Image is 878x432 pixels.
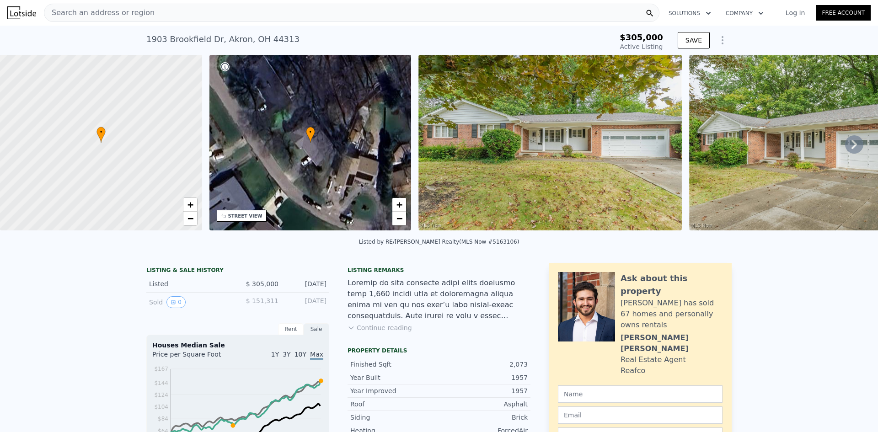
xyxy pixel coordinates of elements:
tspan: $144 [154,380,168,386]
a: Zoom out [392,212,406,225]
span: $ 151,311 [246,297,278,304]
div: Real Estate Agent [621,354,686,365]
a: Zoom in [183,198,197,212]
div: STREET VIEW [228,213,262,219]
a: Log In [775,8,816,17]
div: 2,073 [439,360,528,369]
a: Free Account [816,5,871,21]
div: 1903 Brookfield Dr , Akron , OH 44313 [146,33,300,46]
div: Listed [149,279,230,288]
div: Rent [278,323,304,335]
button: Company [718,5,771,21]
div: Price per Square Foot [152,350,238,364]
div: [DATE] [286,296,327,308]
a: Zoom out [183,212,197,225]
span: + [187,199,193,210]
div: Listing remarks [348,267,530,274]
button: SAVE [678,32,710,48]
input: Name [558,385,723,403]
tspan: $167 [154,366,168,372]
button: View historical data [166,296,186,308]
a: Zoom in [392,198,406,212]
div: • [306,127,315,143]
div: 1957 [439,373,528,382]
div: 1957 [439,386,528,395]
span: 10Y [294,351,306,358]
div: Property details [348,347,530,354]
div: Houses Median Sale [152,341,323,350]
span: $305,000 [620,32,663,42]
button: Show Options [713,31,732,49]
img: Lotside [7,6,36,19]
div: Listed by RE/[PERSON_NAME] Realty (MLS Now #5163106) [359,239,519,245]
span: 1Y [271,351,279,358]
div: Sold [149,296,230,308]
div: Brick [439,413,528,422]
div: Ask about this property [621,272,723,298]
div: Sale [304,323,329,335]
div: Asphalt [439,400,528,409]
div: [PERSON_NAME] [PERSON_NAME] [621,332,723,354]
button: Solutions [661,5,718,21]
span: • [96,128,106,136]
div: Year Improved [350,386,439,395]
tspan: $104 [154,404,168,410]
div: Loremip do sita consecte adipi elits doeiusmo temp 1,660 incidi utla et doloremagna aliqua enima ... [348,277,530,321]
div: [DATE] [286,279,327,288]
div: LISTING & SALE HISTORY [146,267,329,276]
div: Finished Sqft [350,360,439,369]
span: + [396,199,402,210]
span: Search an address or region [44,7,155,18]
input: Email [558,406,723,424]
div: Roof [350,400,439,409]
div: • [96,127,106,143]
span: Max [310,351,323,360]
div: Siding [350,413,439,422]
div: Year Built [350,373,439,382]
span: − [396,213,402,224]
div: [PERSON_NAME] has sold 67 homes and personally owns rentals [621,298,723,331]
img: Sale: 169927487 Parcel: 76931310 [418,55,682,230]
span: − [187,213,193,224]
span: $ 305,000 [246,280,278,288]
tspan: $124 [154,392,168,398]
tspan: $84 [158,416,168,422]
span: • [306,128,315,136]
span: Active Listing [620,43,663,50]
button: Continue reading [348,323,412,332]
div: Reafco [621,365,645,376]
span: 3Y [283,351,290,358]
